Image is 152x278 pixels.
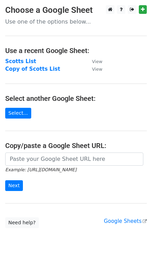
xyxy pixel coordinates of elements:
[5,46,147,55] h4: Use a recent Google Sheet:
[85,58,102,64] a: View
[92,59,102,64] small: View
[5,66,60,72] a: Copy of Scotts List
[104,218,147,224] a: Google Sheets
[5,153,143,166] input: Paste your Google Sheet URL here
[117,245,152,278] iframe: Chat Widget
[5,18,147,25] p: Use one of the options below...
[92,67,102,72] small: View
[5,141,147,150] h4: Copy/paste a Google Sheet URL:
[5,167,76,172] small: Example: [URL][DOMAIN_NAME]
[5,217,39,228] a: Need help?
[5,5,147,15] h3: Choose a Google Sheet
[85,66,102,72] a: View
[5,58,36,64] a: Scotts List
[5,94,147,103] h4: Select another Google Sheet:
[5,108,31,119] a: Select...
[5,180,23,191] input: Next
